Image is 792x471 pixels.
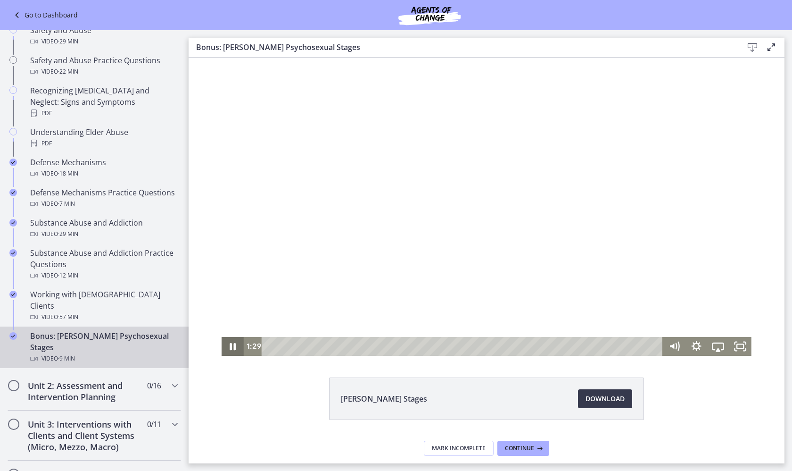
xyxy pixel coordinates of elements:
[9,332,17,340] i: Completed
[578,389,632,408] a: Download
[58,198,75,210] span: · 7 min
[147,419,161,430] span: 0 / 11
[30,247,177,281] div: Substance Abuse and Addiction Practice Questions
[496,279,519,298] button: Show settings menu
[30,289,177,323] div: Working with [DEMOGRAPHIC_DATA] Clients
[30,270,177,281] div: Video
[58,228,78,240] span: · 29 min
[28,380,143,403] h2: Unit 2: Assessment and Intervention Planning
[9,249,17,257] i: Completed
[11,9,78,21] a: Go to Dashboard
[58,353,75,364] span: · 9 min
[196,42,728,53] h3: Bonus: [PERSON_NAME] Psychosexual Stages
[30,85,177,119] div: Recognizing [MEDICAL_DATA] and Neglect: Signs and Symptoms
[30,187,177,210] div: Defense Mechanisms Practice Questions
[341,393,427,404] span: [PERSON_NAME] Stages
[505,445,534,452] span: Continue
[432,445,486,452] span: Mark Incomplete
[147,380,161,391] span: 0 / 16
[58,66,78,77] span: · 22 min
[30,108,177,119] div: PDF
[58,36,78,47] span: · 29 min
[30,66,177,77] div: Video
[58,311,78,323] span: · 57 min
[9,219,17,227] i: Completed
[30,311,177,323] div: Video
[9,159,17,166] i: Completed
[475,279,497,298] button: Mute
[424,441,494,456] button: Mark Incomplete
[30,138,177,149] div: PDF
[373,4,486,26] img: Agents of Change
[58,270,78,281] span: · 12 min
[497,441,549,456] button: Continue
[30,228,177,240] div: Video
[541,279,563,298] button: Fullscreen
[30,198,177,210] div: Video
[30,36,177,47] div: Video
[30,217,177,240] div: Substance Abuse and Addiction
[9,291,17,298] i: Completed
[519,279,541,298] button: Airplay
[30,353,177,364] div: Video
[28,419,143,453] h2: Unit 3: Interventions with Clients and Client Systems (Micro, Mezzo, Macro)
[30,126,177,149] div: Understanding Elder Abuse
[189,58,784,356] iframe: Video Lesson
[30,55,177,77] div: Safety and Abuse Practice Questions
[30,157,177,179] div: Defense Mechanisms
[30,168,177,179] div: Video
[9,189,17,196] i: Completed
[586,393,625,404] span: Download
[30,25,177,47] div: Safety and Abuse
[30,330,177,364] div: Bonus: [PERSON_NAME] Psychosexual Stages
[58,168,78,179] span: · 18 min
